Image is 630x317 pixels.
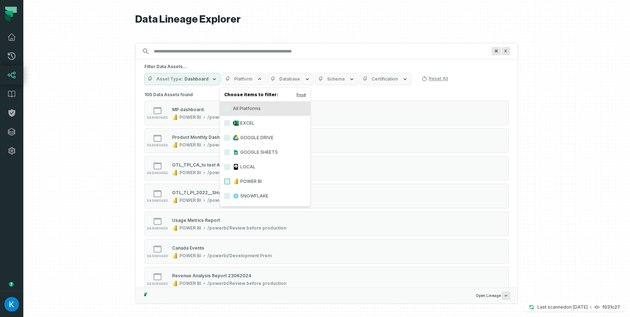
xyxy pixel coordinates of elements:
[144,156,509,181] button: dashboardPOWER BI/powerbi/Finance BI dev
[327,76,345,82] span: Schema
[224,149,230,155] button: GOOGLE SHEETS
[566,304,588,310] relative-time: Jan 1, 2025, 6:56 PM GMT+2
[491,47,501,55] span: Press ⌘ + K to focus the search bar
[144,128,509,153] button: dashboardPOWER BI/powerbi/Product
[4,297,19,312] img: avatar of Kosta Shougaev
[207,114,267,120] div: /powerbi/Product Analytics
[207,197,241,203] div: /powerbi/Legal
[144,211,509,236] button: dashboardPOWER BI/powerbi/Review before production
[144,101,509,125] button: dashboardPOWER BI/powerbi/Product Analytics
[172,134,233,140] div: Product Monthly Dashboard
[172,273,251,278] div: Revenue Analysis Report 23062024
[220,160,310,174] label: LOCAL
[220,116,310,130] label: EXCEL
[179,170,201,176] div: POWER BI
[179,225,201,231] div: POWER BI
[224,135,230,141] button: GOOGLE DRIVE
[172,190,277,195] div: OTL_TI_PI_2022__SHADOW_PAYERS_INCLUDED
[220,174,310,189] label: POWER BI
[147,171,168,175] span: dashboard
[147,254,168,258] span: dashboard
[315,73,358,85] button: Schema
[172,218,220,223] div: Usage Metrics Report
[224,106,230,111] button: All Platforms
[179,114,201,120] div: POWER BI
[224,120,230,126] button: EXCEL
[220,101,310,116] label: All Platforms
[207,253,272,259] div: /powerbi/Development Prem
[179,281,201,286] div: POWER BI
[220,145,310,160] label: GOOGLE SHEETS
[372,76,398,82] span: Certification
[502,47,510,55] span: Press ⌘ + K to focus the search bar
[144,267,509,291] button: dashboardPOWER BI/powerbi/Review before production
[224,179,230,184] button: POWER BI
[502,291,510,300] span: Press ↵ to add a new Data Asset to the graph
[524,303,625,312] button: Last scanned[DATE] 6:56:27 PMf031c27
[234,76,252,82] span: Platform
[179,142,201,148] div: POWER BI
[220,90,310,101] h4: Choose items to filter:
[537,304,588,311] p: Last scanned
[144,184,509,208] button: dashboardPOWER BI/powerbi/Legal
[476,291,510,300] span: Open Lineage
[207,281,286,286] div: /powerbi/Review before production
[147,116,168,120] span: dashboard
[207,142,246,148] div: /powerbi/Product
[279,76,300,82] span: Database
[179,253,201,259] div: POWER BI
[220,189,310,203] label: SNOWFLAKE
[179,197,201,203] div: POWER BI
[603,305,620,309] h4: f031c27
[224,193,230,199] button: SNOWFLAKE
[220,130,310,145] label: GOOGLE DRIVE
[359,73,411,85] button: Certification
[184,76,209,82] span: Dashboard
[267,73,314,85] button: Database
[156,76,183,82] span: Asset Type
[172,162,230,168] div: OTL_TPI_CA_to test ADPIR
[207,225,286,231] div: /powerbi/Review before production
[207,170,261,176] div: /powerbi/Finance BI dev
[147,227,168,230] span: dashboard
[172,245,204,251] div: Canada Events
[8,281,15,287] div: Tooltip anchor
[172,107,204,112] div: MP dashboard
[135,13,518,26] h1: Data Lineage Explorer
[147,199,168,203] span: dashboard
[144,64,509,70] h5: Filter Data Assets...
[144,239,509,264] button: dashboardPOWER BI/powerbi/Development Prem
[147,282,168,286] span: dashboard
[419,73,451,85] button: Reset All
[144,73,221,85] button: Asset TypeDashboard
[136,90,518,287] div: Suggestions
[296,92,306,98] button: Reset
[147,144,168,147] span: dashboard
[222,73,266,85] button: Platform
[224,164,230,170] button: LOCAL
